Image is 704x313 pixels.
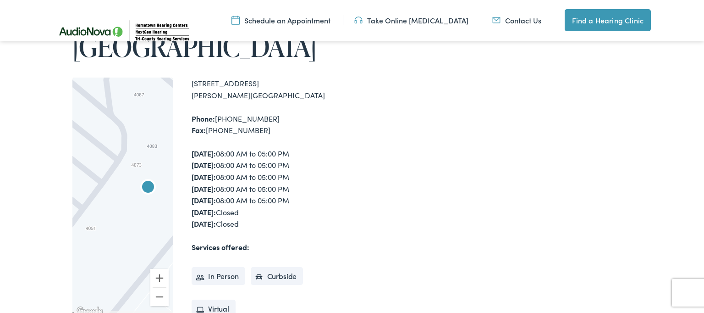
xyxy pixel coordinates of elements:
strong: [DATE]: [192,195,216,205]
a: Schedule an Appointment [231,15,330,25]
div: [PHONE_NUMBER] [PHONE_NUMBER] [192,113,352,136]
strong: [DATE]: [192,184,216,194]
strong: Services offered: [192,242,249,252]
img: utility icon [492,15,500,25]
strong: [DATE]: [192,148,216,158]
strong: [DATE]: [192,207,216,217]
button: Zoom out [150,288,169,306]
strong: Fax: [192,125,206,135]
img: utility icon [231,15,240,25]
strong: [DATE]: [192,172,216,182]
a: Take Online [MEDICAL_DATA] [354,15,468,25]
strong: Phone: [192,113,215,123]
strong: [DATE]: [192,160,216,170]
a: Find a Hearing Clinic [565,9,651,31]
img: utility icon [354,15,363,25]
li: In Person [192,267,245,285]
li: Curbside [251,267,303,285]
div: 08:00 AM to 05:00 PM 08:00 AM to 05:00 PM 08:00 AM to 05:00 PM 08:00 AM to 05:00 PM 08:00 AM to 0... [192,148,352,230]
div: [STREET_ADDRESS] [PERSON_NAME][GEOGRAPHIC_DATA] [192,78,352,101]
strong: [DATE]: [192,218,216,229]
button: Zoom in [150,269,169,287]
div: AudioNova [137,177,159,199]
a: Contact Us [492,15,541,25]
